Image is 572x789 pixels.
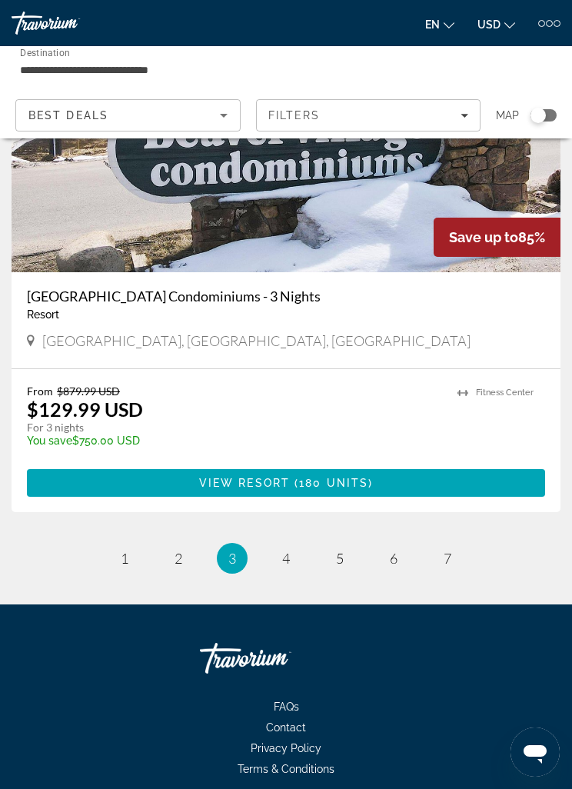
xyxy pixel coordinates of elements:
[27,385,53,398] span: From
[222,763,350,775] a: Terms & Conditions
[274,701,299,713] span: FAQs
[282,550,290,567] span: 4
[28,106,228,125] mat-select: Sort by
[175,550,182,567] span: 2
[20,47,70,58] span: Destination
[425,18,440,31] span: en
[200,635,354,681] a: Go Home
[251,742,321,754] span: Privacy Policy
[27,308,59,321] span: Resort
[299,477,368,489] span: 180 units
[121,550,128,567] span: 1
[28,109,108,122] span: Best Deals
[290,477,373,489] span: ( )
[256,99,481,131] button: Filters
[266,721,306,734] span: Contact
[444,550,451,567] span: 7
[27,434,442,447] p: $750.00 USD
[476,388,534,398] span: Fitness Center
[20,61,367,79] input: Select destination
[449,229,518,245] span: Save up to
[477,13,515,35] button: Change currency
[235,742,337,754] a: Privacy Policy
[57,385,120,398] span: $879.99 USD
[27,398,143,421] p: $129.99 USD
[27,469,545,497] button: View Resort(180 units)
[251,721,321,734] a: Contact
[199,477,290,489] span: View Resort
[258,701,314,713] a: FAQs
[238,763,334,775] span: Terms & Conditions
[27,288,545,305] a: [GEOGRAPHIC_DATA] Condominiums - 3 Nights
[390,550,397,567] span: 6
[336,550,344,567] span: 5
[12,543,560,574] nav: Pagination
[510,727,560,777] iframe: Button to launch messaging window
[268,109,321,122] span: Filters
[12,12,127,35] a: Travorium
[27,434,72,447] span: You save
[42,332,471,349] span: [GEOGRAPHIC_DATA], [GEOGRAPHIC_DATA], [GEOGRAPHIC_DATA]
[425,13,454,35] button: Change language
[12,26,560,272] img: Beaver Village Condominiums - 3 Nights
[496,105,519,126] span: Map
[477,18,500,31] span: USD
[434,218,560,257] div: 85%
[228,550,236,567] span: 3
[27,421,442,434] p: For 3 nights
